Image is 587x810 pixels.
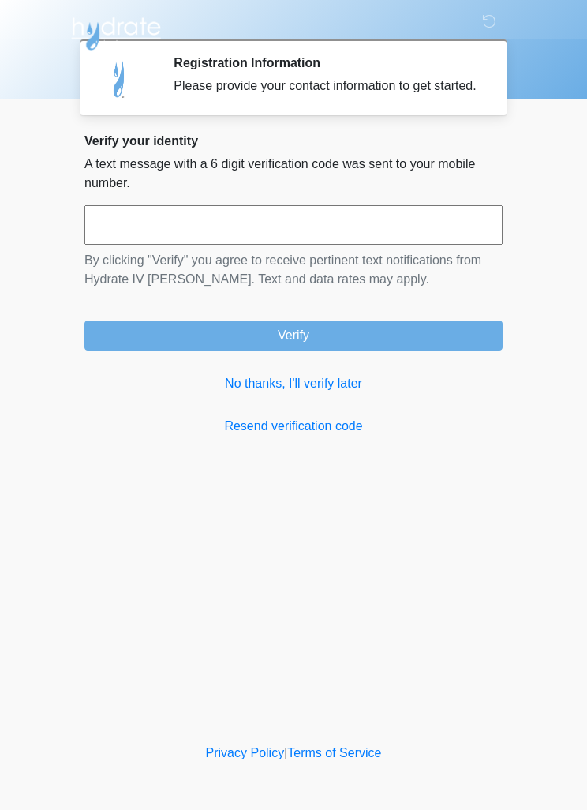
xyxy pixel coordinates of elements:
h2: Verify your identity [84,133,503,148]
p: A text message with a 6 digit verification code was sent to your mobile number. [84,155,503,193]
img: Agent Avatar [96,55,144,103]
a: No thanks, I'll verify later [84,374,503,393]
p: By clicking "Verify" you agree to receive pertinent text notifications from Hydrate IV [PERSON_NA... [84,251,503,289]
button: Verify [84,321,503,351]
a: Terms of Service [287,746,381,759]
a: | [284,746,287,759]
img: Hydrate IV Bar - Chandler Logo [69,12,163,51]
div: Please provide your contact information to get started. [174,77,479,96]
a: Resend verification code [84,417,503,436]
a: Privacy Policy [206,746,285,759]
